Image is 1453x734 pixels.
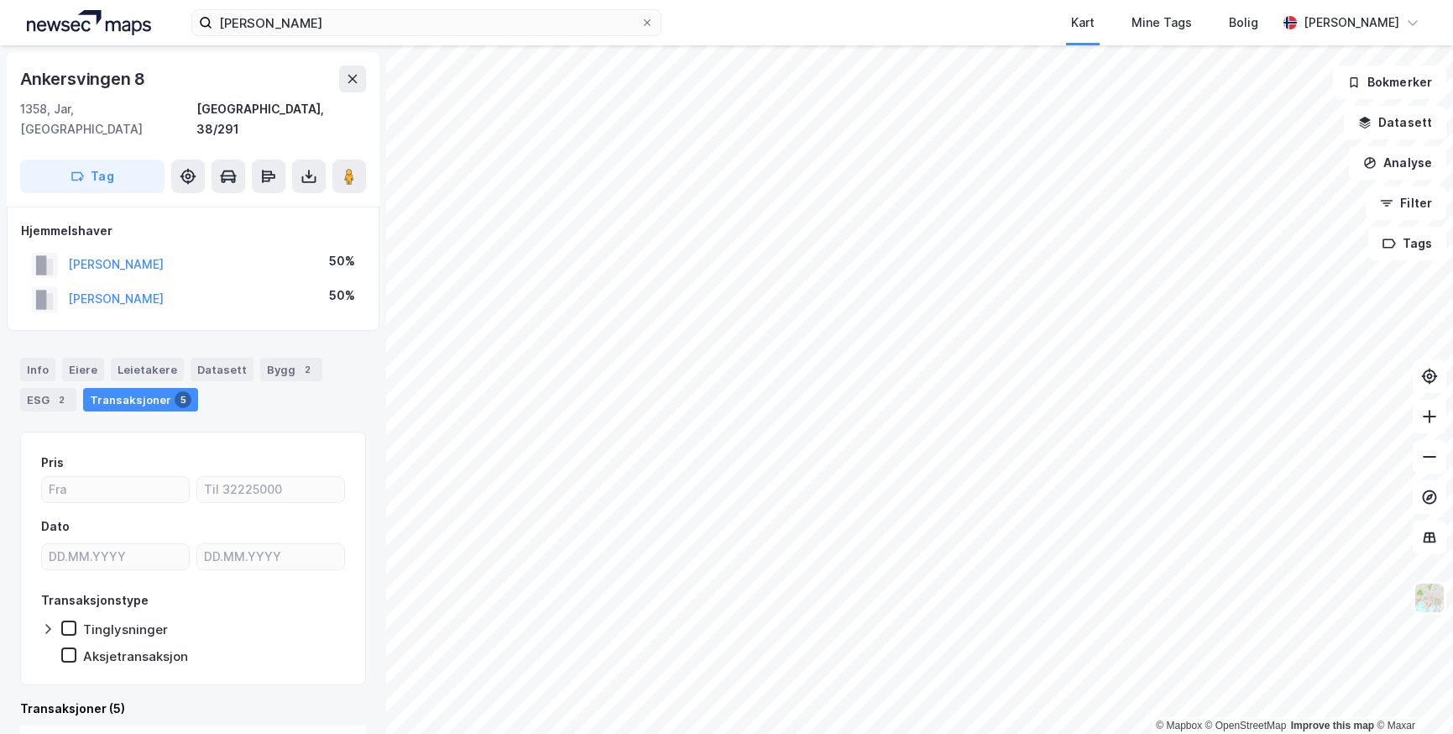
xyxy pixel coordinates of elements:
[212,10,640,35] input: Søk på adresse, matrikkel, gårdeiere, leietakere eller personer
[42,477,189,502] input: Fra
[299,361,316,378] div: 2
[1369,653,1453,734] iframe: Chat Widget
[1205,720,1287,731] a: OpenStreetMap
[1368,227,1446,260] button: Tags
[20,99,196,139] div: 1358, Jar, [GEOGRAPHIC_DATA]
[53,391,70,408] div: 2
[196,99,366,139] div: [GEOGRAPHIC_DATA], 38/291
[41,590,149,611] div: Transaksjonstype
[1071,13,1095,33] div: Kart
[1349,146,1446,180] button: Analyse
[329,251,355,271] div: 50%
[1304,13,1399,33] div: [PERSON_NAME]
[20,358,55,381] div: Info
[1333,66,1446,99] button: Bokmerker
[21,221,365,241] div: Hjemmelshaver
[20,160,165,193] button: Tag
[62,358,104,381] div: Eiere
[1132,13,1192,33] div: Mine Tags
[329,286,355,306] div: 50%
[83,621,168,637] div: Tinglysninger
[197,477,344,502] input: Til 32225000
[20,699,366,719] div: Transaksjoner (5)
[191,358,253,381] div: Datasett
[1291,720,1374,731] a: Improve this map
[260,358,322,381] div: Bygg
[197,544,344,569] input: DD.MM.YYYY
[83,648,188,664] div: Aksjetransaksjon
[20,66,149,92] div: Ankersvingen 8
[1229,13,1258,33] div: Bolig
[111,358,184,381] div: Leietakere
[83,388,198,412] div: Transaksjoner
[27,10,151,35] img: logo.a4113a55bc3d86da70a041830d287a7e.svg
[175,391,191,408] div: 5
[1366,186,1446,220] button: Filter
[41,453,64,473] div: Pris
[1414,582,1445,614] img: Z
[41,516,70,537] div: Dato
[42,544,189,569] input: DD.MM.YYYY
[1344,106,1446,139] button: Datasett
[20,388,76,412] div: ESG
[1156,720,1202,731] a: Mapbox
